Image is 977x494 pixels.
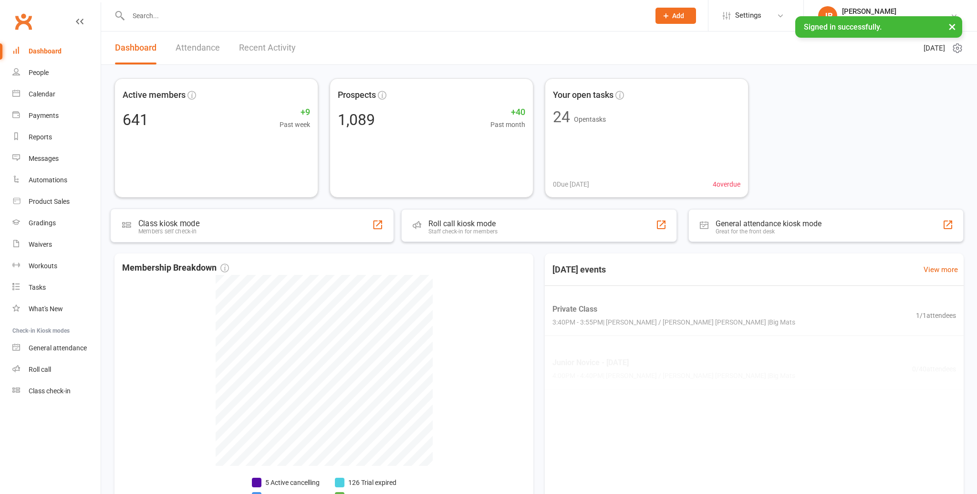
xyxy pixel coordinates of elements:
[29,241,52,248] div: Waivers
[552,317,795,327] span: 3:40PM - 3:55PM | [PERSON_NAME] / [PERSON_NAME] [PERSON_NAME] | Big Mats
[176,32,220,64] a: Attendance
[552,303,795,315] span: Private Class
[553,179,589,189] span: 0 Due [DATE]
[12,298,101,320] a: What's New
[924,264,958,275] a: View more
[842,16,950,24] div: Kando Martial Arts [PERSON_NAME]
[490,105,525,119] span: +40
[428,228,498,235] div: Staff check-in for members
[29,112,59,119] div: Payments
[338,112,375,127] div: 1,089
[29,219,56,227] div: Gradings
[29,155,59,162] div: Messages
[29,262,57,270] div: Workouts
[12,191,101,212] a: Product Sales
[29,133,52,141] div: Reports
[552,371,795,381] span: 4:00PM - 4:40PM | [PERSON_NAME] / [PERSON_NAME] [PERSON_NAME] | Big Mats
[924,42,945,54] span: [DATE]
[716,228,821,235] div: Great for the front desk
[252,477,320,488] li: 5 Active cancelling
[115,32,156,64] a: Dashboard
[916,310,956,320] span: 1 / 1 attendees
[12,337,101,359] a: General attendance kiosk mode
[29,69,49,76] div: People
[672,12,684,20] span: Add
[29,305,63,313] div: What's New
[29,90,55,98] div: Calendar
[29,366,51,373] div: Roll call
[12,126,101,148] a: Reports
[12,148,101,169] a: Messages
[29,198,70,205] div: Product Sales
[655,8,696,24] button: Add
[123,112,148,127] div: 641
[12,41,101,62] a: Dashboard
[553,109,570,125] div: 24
[12,255,101,277] a: Workouts
[490,119,525,130] span: Past month
[29,284,46,291] div: Tasks
[804,22,882,32] span: Signed in successfully.
[12,169,101,191] a: Automations
[574,116,606,123] span: Open tasks
[280,105,310,119] span: +9
[912,364,956,374] span: 0 / 40 attendees
[239,32,296,64] a: Recent Activity
[123,88,186,102] span: Active members
[553,88,613,102] span: Your open tasks
[12,234,101,255] a: Waivers
[12,84,101,105] a: Calendar
[29,344,87,352] div: General attendance
[29,47,62,55] div: Dashboard
[138,228,199,235] div: Members self check-in
[29,176,67,184] div: Automations
[818,6,837,25] div: JB
[335,477,396,488] li: 126 Trial expired
[138,219,199,229] div: Class kiosk mode
[713,179,740,189] span: 4 overdue
[545,261,613,278] h3: [DATE] events
[29,387,71,395] div: Class check-in
[428,219,498,228] div: Roll call kiosk mode
[122,261,229,275] span: Membership Breakdown
[12,105,101,126] a: Payments
[12,277,101,298] a: Tasks
[338,88,376,102] span: Prospects
[944,16,961,37] button: ×
[735,5,761,26] span: Settings
[12,212,101,234] a: Gradings
[11,10,35,33] a: Clubworx
[716,219,821,228] div: General attendance kiosk mode
[12,359,101,380] a: Roll call
[280,119,310,130] span: Past week
[125,9,643,22] input: Search...
[552,357,795,369] span: Junior Novice - [DATE]
[12,62,101,84] a: People
[842,7,950,16] div: [PERSON_NAME]
[12,380,101,402] a: Class kiosk mode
